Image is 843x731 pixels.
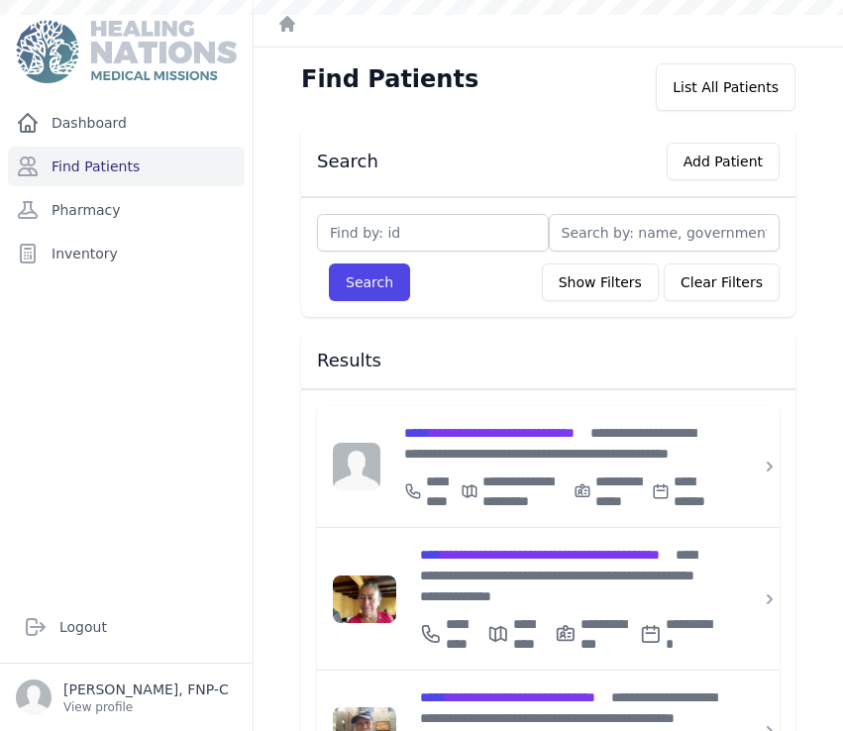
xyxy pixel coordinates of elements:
a: [PERSON_NAME], FNP-C View profile [16,679,237,715]
img: person-242608b1a05df3501eefc295dc1bc67a.jpg [333,443,380,490]
p: [PERSON_NAME], FNP-C [63,679,229,699]
p: View profile [63,699,229,715]
img: ZAAAAJXRFWHRkYXRlOm1vZGlmeQAyMDIzLTEyLTE0VDAwOjU4OjI5KzAwOjAws8BnZQAAAABJRU5ErkJggg== [333,575,396,623]
input: Search by: name, government id or phone [549,214,781,252]
img: Medical Missions EMR [16,20,236,83]
a: Pharmacy [8,190,245,230]
a: Find Patients [8,147,245,186]
input: Find by: id [317,214,549,252]
button: Clear Filters [664,263,780,301]
a: Inventory [8,234,245,273]
button: Search [329,263,410,301]
h1: Find Patients [301,63,478,95]
button: Show Filters [542,263,659,301]
h3: Search [317,150,378,173]
div: List All Patients [656,63,795,111]
a: Logout [16,607,237,647]
button: Add Patient [667,143,780,180]
h3: Results [317,349,780,372]
a: Dashboard [8,103,245,143]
